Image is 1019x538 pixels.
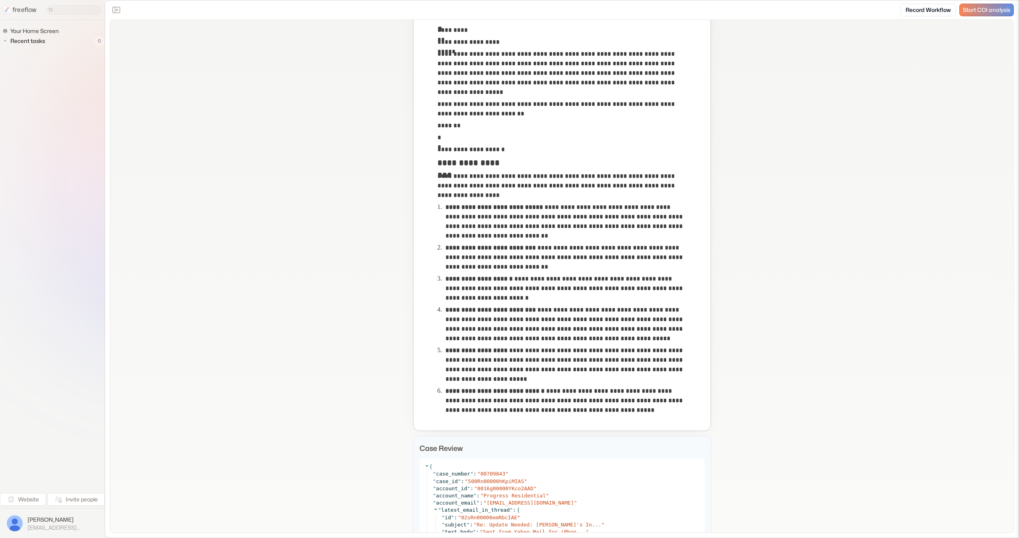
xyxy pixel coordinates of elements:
[484,500,487,506] span: "
[27,524,98,531] span: [EMAIL_ADDRESS][DOMAIN_NAME]
[476,500,480,506] span: "
[574,500,577,506] span: "
[47,493,105,506] button: Invite people
[2,26,62,36] a: Your Home Screen
[900,4,956,16] a: Record Workflow
[601,522,605,528] span: "
[586,529,589,535] span: "
[436,478,458,484] span: case_id
[433,485,436,491] span: "
[477,485,533,491] span: 0016g00000YKco2AAD
[465,478,468,484] span: "
[433,493,436,499] span: "
[477,522,601,528] span: Re: Update Needed: [PERSON_NAME]'s In...
[5,513,100,533] button: [PERSON_NAME][EMAIL_ADDRESS][DOMAIN_NAME]
[963,7,1010,14] span: Start COI analysis
[441,507,509,513] span: latest_email_in_thread
[3,5,37,15] a: freeflow
[470,522,473,528] span: :
[454,515,457,520] span: :
[433,478,436,484] span: "
[473,529,476,535] span: "
[484,493,546,499] span: Progress Residential
[436,485,467,491] span: account_id
[436,493,473,499] span: account_name
[436,471,470,477] span: case_number
[2,36,48,46] button: Recent tasks
[9,37,47,45] span: Recent tasks
[477,471,480,477] span: "
[474,522,477,528] span: "
[476,529,479,535] span: :
[442,522,445,528] span: "
[506,471,509,477] span: "
[476,493,480,499] span: :
[470,471,473,477] span: "
[438,507,441,513] span: "
[27,516,98,524] span: [PERSON_NAME]
[480,500,483,506] span: :
[483,529,586,535] span: Sent from Yahoo Mail for iPhon...
[513,507,516,514] span: :
[110,4,123,16] button: Close the sidebar
[487,500,574,506] span: [EMAIL_ADDRESS][DOMAIN_NAME]
[458,478,461,484] span: "
[474,485,477,491] span: "
[461,515,517,520] span: 02sRn00000emRbcIAE
[533,485,537,491] span: "
[429,463,433,470] span: {
[442,515,445,520] span: "
[458,515,461,520] span: "
[451,515,454,520] span: "
[480,493,484,499] span: "
[468,478,524,484] span: 500Rn00000hKpiMIAS
[546,493,549,499] span: "
[7,515,23,531] img: profile
[517,507,520,514] span: {
[470,485,473,491] span: :
[445,522,467,528] span: subject
[436,500,476,506] span: account_email
[9,27,61,35] span: Your Home Screen
[524,478,527,484] span: "
[445,529,472,535] span: text_body
[517,515,520,520] span: "
[433,471,436,477] span: "
[480,529,483,535] span: "
[480,471,506,477] span: 00709843
[461,478,464,484] span: :
[510,507,513,513] span: "
[94,36,105,46] span: 0
[959,4,1014,16] a: Start COI analysis
[445,515,451,520] span: id
[467,485,470,491] span: "
[13,5,37,15] p: freeflow
[442,529,445,535] span: "
[433,500,436,506] span: "
[467,522,470,528] span: "
[473,471,476,477] span: :
[420,443,705,454] p: Case Review
[473,493,476,499] span: "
